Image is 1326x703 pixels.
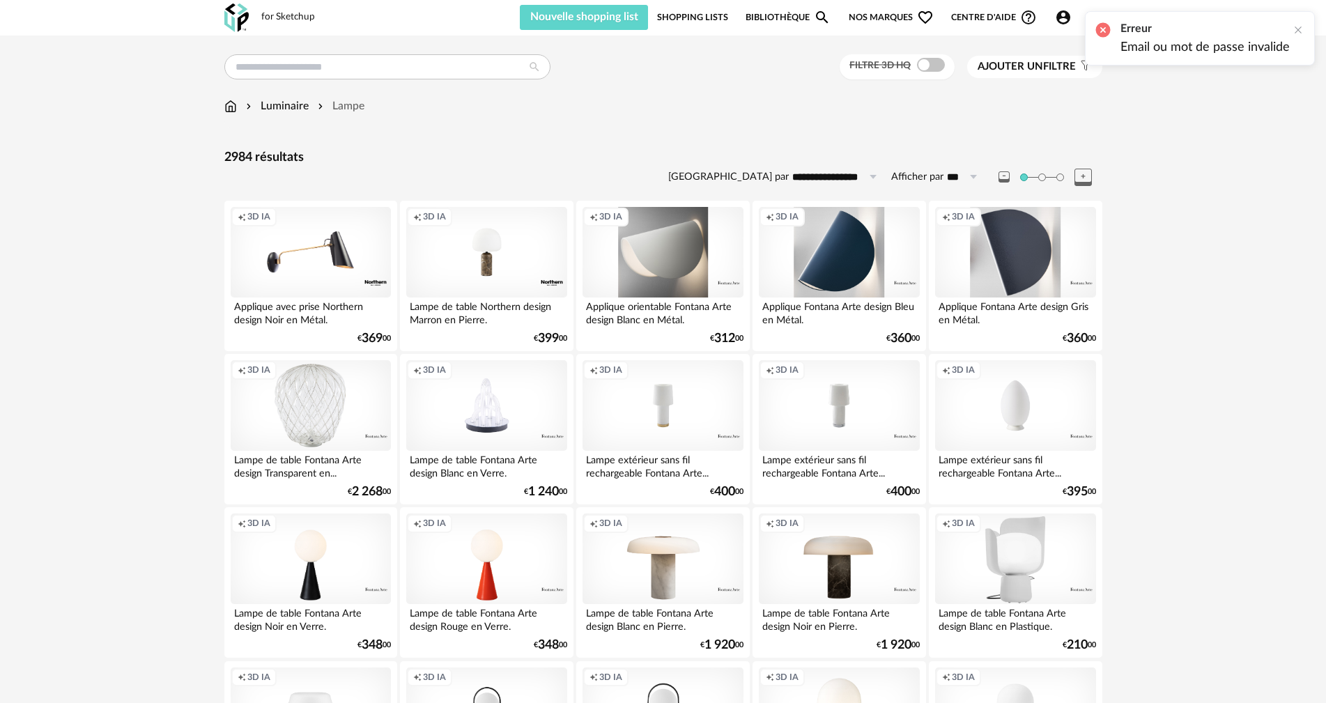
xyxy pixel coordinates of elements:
[1076,60,1092,74] span: Filter icon
[231,604,391,632] div: Lampe de table Fontana Arte design Noir en Verre.
[935,298,1095,325] div: Applique Fontana Arte design Gris en Métal.
[668,171,789,184] label: [GEOGRAPHIC_DATA] par
[406,604,566,632] div: Lampe de table Fontana Arte design Rouge en Verre.
[776,211,799,222] span: 3D IA
[714,487,735,497] span: 400
[362,640,383,650] span: 348
[224,3,249,32] img: OXP
[247,672,270,683] span: 3D IA
[400,507,573,658] a: Creation icon 3D IA Lampe de table Fontana Arte design Rouge en Verre. €34800
[700,640,743,650] div: € 00
[576,201,749,351] a: Creation icon 3D IA Applique orientable Fontana Arte design Blanc en Métal. €31200
[224,507,397,658] a: Creation icon 3D IA Lampe de table Fontana Arte design Noir en Verre. €34800
[238,518,246,529] span: Creation icon
[967,56,1102,78] button: Ajouter unfiltre Filter icon
[886,334,920,343] div: € 00
[589,211,598,222] span: Creation icon
[849,61,911,70] span: Filtre 3D HQ
[413,672,422,683] span: Creation icon
[766,364,774,376] span: Creation icon
[400,354,573,504] a: Creation icon 3D IA Lampe de table Fontana Arte design Blanc en Verre. €1 24000
[935,451,1095,479] div: Lampe extérieur sans fil rechargeable Fontana Arte...
[1055,9,1078,26] span: Account Circle icon
[776,364,799,376] span: 3D IA
[231,451,391,479] div: Lampe de table Fontana Arte design Transparent en...
[520,5,649,30] button: Nouvelle shopping list
[881,640,911,650] span: 1 920
[231,298,391,325] div: Applique avec prise Northern design Noir en Métal.
[534,334,567,343] div: € 00
[814,9,831,26] span: Magnify icon
[759,451,919,479] div: Lampe extérieur sans fil rechargeable Fontana Arte...
[423,672,446,683] span: 3D IA
[538,334,559,343] span: 399
[710,334,743,343] div: € 00
[891,487,911,497] span: 400
[261,11,315,24] div: for Sketchup
[766,672,774,683] span: Creation icon
[929,201,1102,351] a: Creation icon 3D IA Applique Fontana Arte design Gris en Métal. €36000
[224,98,237,114] img: svg+xml;base64,PHN2ZyB3aWR0aD0iMTYiIGhlaWdodD0iMTciIHZpZXdCb3g9IjAgMCAxNiAxNyIgZmlsbD0ibm9uZSIgeG...
[776,518,799,529] span: 3D IA
[942,364,950,376] span: Creation icon
[942,672,950,683] span: Creation icon
[776,672,799,683] span: 3D IA
[1020,9,1037,26] span: Help Circle Outline icon
[576,354,749,504] a: Creation icon 3D IA Lampe extérieur sans fil rechargeable Fontana Arte... €40000
[406,451,566,479] div: Lampe de table Fontana Arte design Blanc en Verre.
[224,201,397,351] a: Creation icon 3D IA Applique avec prise Northern design Noir en Métal. €36900
[978,61,1043,72] span: Ajouter un
[942,211,950,222] span: Creation icon
[423,518,446,529] span: 3D IA
[1067,640,1088,650] span: 210
[929,507,1102,658] a: Creation icon 3D IA Lampe de table Fontana Arte design Blanc en Plastique. €21000
[243,98,309,114] div: Luminaire
[599,364,622,376] span: 3D IA
[1120,22,1290,36] h2: Erreur
[759,604,919,632] div: Lampe de table Fontana Arte design Noir en Pierre.
[657,5,728,30] a: Shopping Lists
[753,201,925,351] a: Creation icon 3D IA Applique Fontana Arte design Bleu en Métal. €36000
[583,298,743,325] div: Applique orientable Fontana Arte design Blanc en Métal.
[759,298,919,325] div: Applique Fontana Arte design Bleu en Métal.
[413,364,422,376] span: Creation icon
[423,364,446,376] span: 3D IA
[753,354,925,504] a: Creation icon 3D IA Lampe extérieur sans fil rechargeable Fontana Arte... €40000
[599,672,622,683] span: 3D IA
[583,451,743,479] div: Lampe extérieur sans fil rechargeable Fontana Arte...
[238,672,246,683] span: Creation icon
[942,518,950,529] span: Creation icon
[886,487,920,497] div: € 00
[357,334,391,343] div: € 00
[1087,10,1102,25] img: fr
[589,364,598,376] span: Creation icon
[952,672,975,683] span: 3D IA
[238,364,246,376] span: Creation icon
[352,487,383,497] span: 2 268
[704,640,735,650] span: 1 920
[362,334,383,343] span: 369
[952,364,975,376] span: 3D IA
[357,640,391,650] div: € 00
[576,507,749,658] a: Creation icon 3D IA Lampe de table Fontana Arte design Blanc en Pierre. €1 92000
[766,211,774,222] span: Creation icon
[413,211,422,222] span: Creation icon
[891,171,943,184] label: Afficher par
[952,211,975,222] span: 3D IA
[524,487,567,497] div: € 00
[530,11,638,22] span: Nouvelle shopping list
[224,150,1102,166] div: 2984 résultats
[423,211,446,222] span: 3D IA
[1055,9,1072,26] span: Account Circle icon
[599,211,622,222] span: 3D IA
[589,518,598,529] span: Creation icon
[224,354,397,504] a: Creation icon 3D IA Lampe de table Fontana Arte design Transparent en... €2 26800
[891,334,911,343] span: 360
[929,354,1102,504] a: Creation icon 3D IA Lampe extérieur sans fil rechargeable Fontana Arte... €39500
[1063,334,1096,343] div: € 00
[952,518,975,529] span: 3D IA
[406,298,566,325] div: Lampe de table Northern design Marron en Pierre.
[849,5,934,30] span: Nos marques
[538,640,559,650] span: 348
[951,9,1037,26] span: Centre d'aideHelp Circle Outline icon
